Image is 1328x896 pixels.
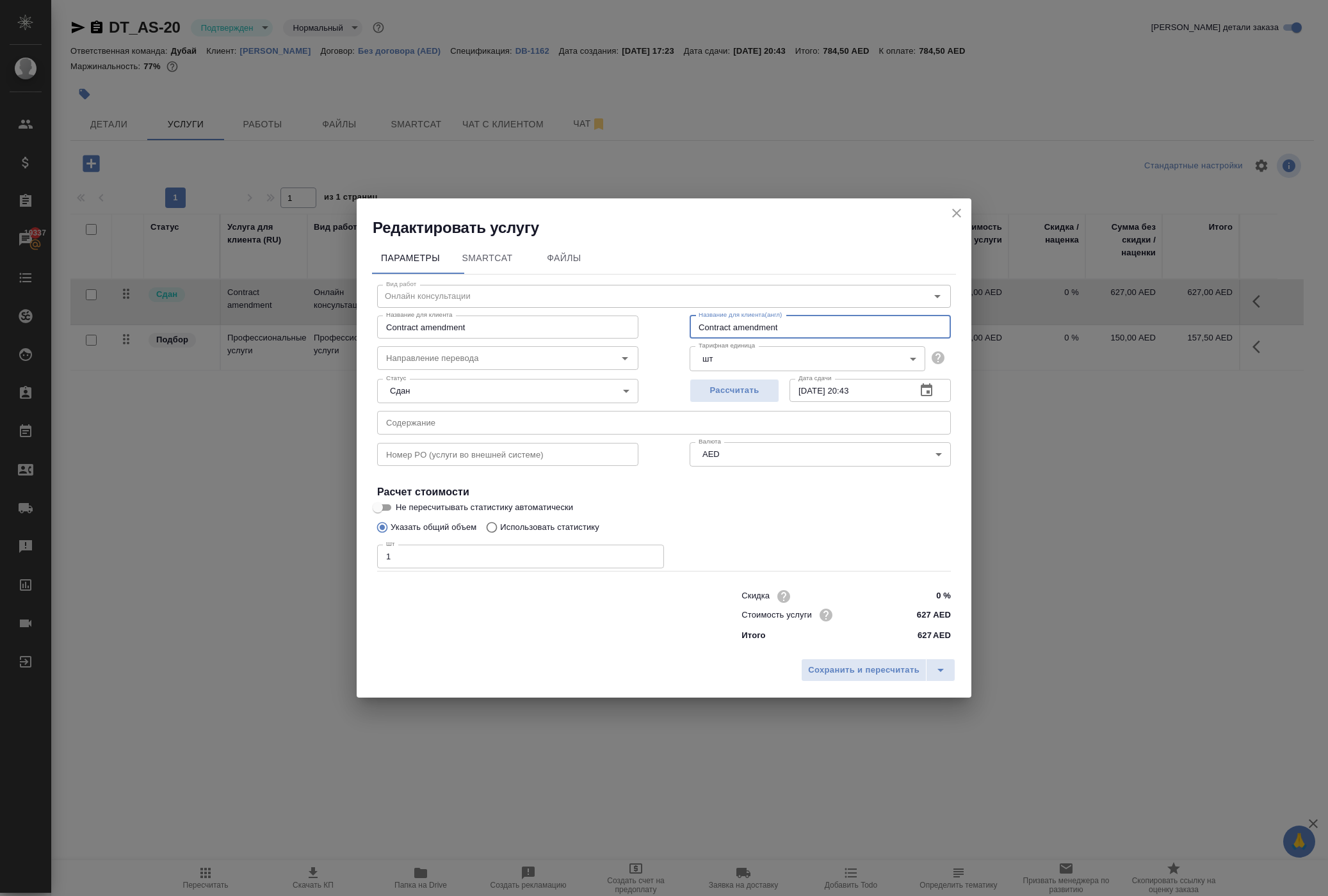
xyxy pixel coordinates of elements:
p: Скидка [741,589,770,602]
p: 627 [918,629,932,642]
button: шт [699,353,717,364]
p: Использовать статистику [500,521,599,534]
h2: Редактировать услугу [373,218,971,238]
button: Open [616,349,634,367]
button: close [947,204,966,223]
span: Рассчитать [697,383,772,398]
div: split button [801,659,955,682]
input: ✎ Введи что-нибудь [903,587,951,605]
button: Сдан [386,385,414,396]
p: AED [933,629,951,642]
button: Сохранить и пересчитать [801,659,927,682]
div: шт [690,346,925,371]
span: Не пересчитывать статистику автоматически [396,501,573,514]
div: AED [690,442,951,467]
span: Параметры [380,250,441,266]
span: SmartCat [457,250,518,266]
input: ✎ Введи что-нибудь [903,605,951,624]
span: Файлы [533,250,595,266]
p: Итого [741,629,765,642]
p: Стоимость услуги [741,609,812,621]
h4: Расчет стоимости [377,484,951,500]
button: AED [699,449,724,460]
button: Рассчитать [690,379,779,403]
p: Указать общий объем [391,521,476,534]
span: Сохранить и пересчитать [808,663,919,678]
div: Сдан [377,379,638,403]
